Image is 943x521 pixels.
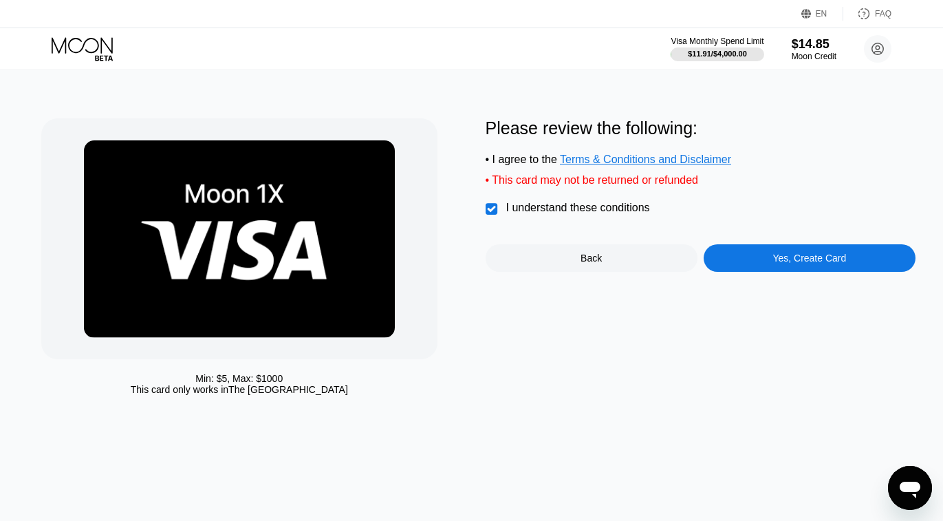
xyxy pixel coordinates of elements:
[486,118,915,138] div: Please review the following:
[888,466,932,510] iframe: Button to launch messaging window
[506,202,650,214] div: I understand these conditions
[581,253,602,264] div: Back
[688,50,747,58] div: $11.91 / $4,000.00
[792,52,836,61] div: Moon Credit
[843,7,891,21] div: FAQ
[486,174,915,187] div: • This card may not be returned or refunded
[704,244,915,272] div: Yes, Create Card
[772,253,846,264] div: Yes, Create Card
[801,7,843,21] div: EN
[671,36,763,46] div: Visa Monthly Spend Limit
[816,9,827,19] div: EN
[486,153,915,166] div: • I agree to the
[195,373,283,384] div: Min: $ 5 , Max: $ 1000
[792,37,836,52] div: $14.85
[560,153,731,165] span: Terms & Conditions and Disclaimer
[131,384,348,395] div: This card only works in The [GEOGRAPHIC_DATA]
[875,9,891,19] div: FAQ
[671,36,763,61] div: Visa Monthly Spend Limit$11.91/$4,000.00
[486,202,499,216] div: 
[792,37,836,61] div: $14.85Moon Credit
[486,244,697,272] div: Back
